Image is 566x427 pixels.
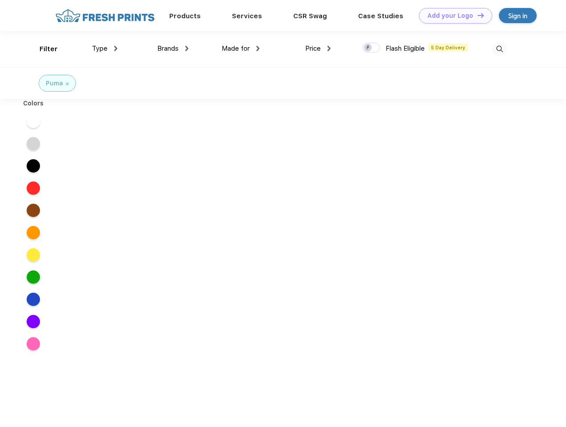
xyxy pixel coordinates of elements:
[499,8,537,23] a: Sign in
[92,44,108,52] span: Type
[428,44,468,52] span: 5 Day Delivery
[327,46,331,51] img: dropdown.png
[293,12,327,20] a: CSR Swag
[305,44,321,52] span: Price
[386,44,425,52] span: Flash Eligible
[185,46,188,51] img: dropdown.png
[53,8,157,24] img: fo%20logo%202.webp
[222,44,250,52] span: Made for
[16,99,51,108] div: Colors
[114,46,117,51] img: dropdown.png
[40,44,58,54] div: Filter
[256,46,259,51] img: dropdown.png
[492,42,507,56] img: desktop_search.svg
[427,12,473,20] div: Add your Logo
[508,11,527,21] div: Sign in
[169,12,201,20] a: Products
[157,44,179,52] span: Brands
[478,13,484,18] img: DT
[66,82,69,85] img: filter_cancel.svg
[232,12,262,20] a: Services
[46,79,63,88] div: Puma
